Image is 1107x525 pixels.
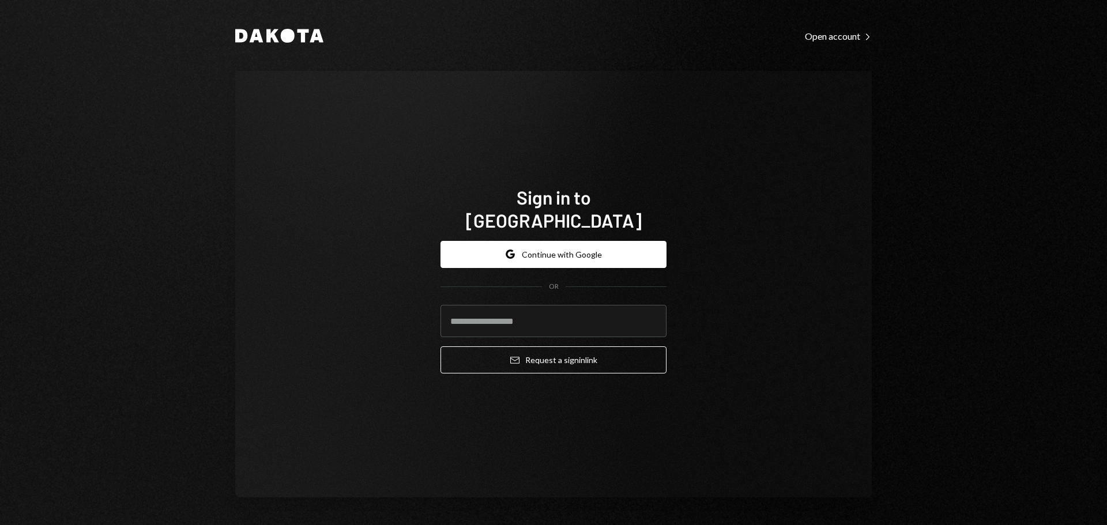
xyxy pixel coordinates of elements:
[440,346,667,373] button: Request a signinlink
[549,282,559,292] div: OR
[805,31,872,42] div: Open account
[805,29,872,42] a: Open account
[440,241,667,268] button: Continue with Google
[440,186,667,232] h1: Sign in to [GEOGRAPHIC_DATA]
